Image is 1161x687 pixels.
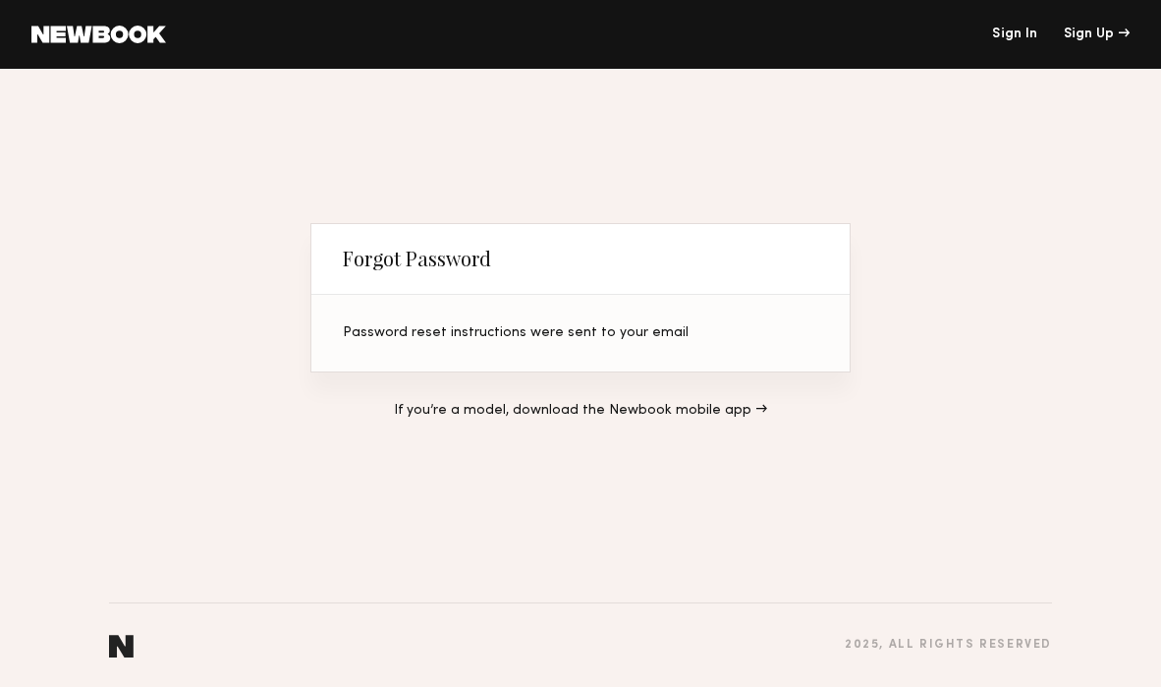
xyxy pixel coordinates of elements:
[1064,28,1130,41] div: Sign Up
[343,326,818,340] div: Password reset instructions were sent to your email
[992,28,1037,41] a: Sign In
[343,247,491,270] div: Forgot Password
[845,639,1052,652] div: 2025 , all rights reserved
[394,404,767,418] a: If you’re a model, download the Newbook mobile app →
